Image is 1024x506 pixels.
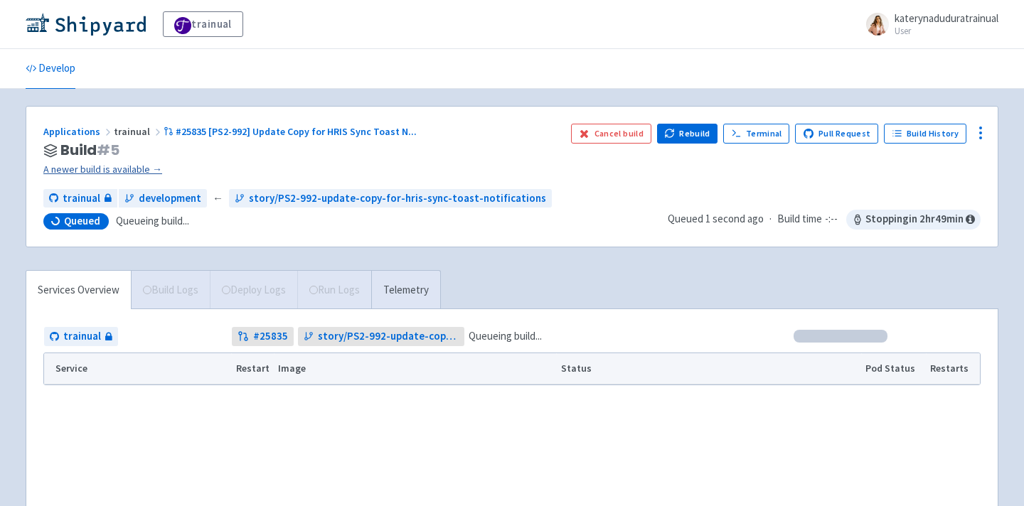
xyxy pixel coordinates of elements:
a: katerynaduduratrainual User [858,13,998,36]
a: A newer build is available → [43,161,560,178]
a: Pull Request [795,124,878,144]
small: User [895,26,998,36]
span: Queued [668,212,764,225]
a: story/PS2-992-update-copy-for-hris-sync-toast-notifications [229,189,552,208]
a: story/PS2-992-update-copy-for-hris-sync-toast-notifications [298,327,465,346]
a: Services Overview [26,271,131,310]
th: Status [556,353,860,384]
span: Build [60,142,119,158]
strong: # 25835 [253,328,288,345]
th: Restart [231,353,274,384]
a: trainual [163,11,243,37]
a: trainual [44,327,118,346]
a: #25835 [PS2-992] Update Copy for HRIS Sync Toast N... [164,125,419,138]
span: trainual [63,190,100,207]
a: #25835 [232,327,294,346]
span: development [139,190,201,207]
a: Terminal [723,124,789,144]
span: story/PS2-992-update-copy-for-hris-sync-toast-notifications [249,190,546,207]
button: Rebuild [657,124,718,144]
span: Queued [64,214,100,228]
span: # 5 [97,140,119,160]
img: Shipyard logo [26,13,146,36]
span: #25835 [PS2-992] Update Copy for HRIS Sync Toast N ... [176,125,417,138]
a: Develop [26,49,75,89]
span: Stopping in 2 hr 49 min [846,210,981,230]
button: Cancel build [571,124,651,144]
span: ← [213,190,223,207]
span: Build time [777,211,822,227]
a: Build History [884,124,966,144]
div: · [668,210,981,230]
span: trainual [63,328,101,345]
span: -:-- [825,211,838,227]
time: 1 second ago [705,212,764,225]
span: Queueing build... [116,213,189,230]
a: trainual [43,189,117,208]
span: Queueing build... [469,328,542,345]
a: Telemetry [371,271,440,310]
span: trainual [114,125,164,138]
span: story/PS2-992-update-copy-for-hris-sync-toast-notifications [318,328,459,345]
a: Applications [43,125,114,138]
th: Image [274,353,556,384]
span: katerynaduduratrainual [895,11,998,25]
th: Pod Status [861,353,926,384]
th: Service [44,353,231,384]
a: development [119,189,207,208]
th: Restarts [926,353,980,384]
